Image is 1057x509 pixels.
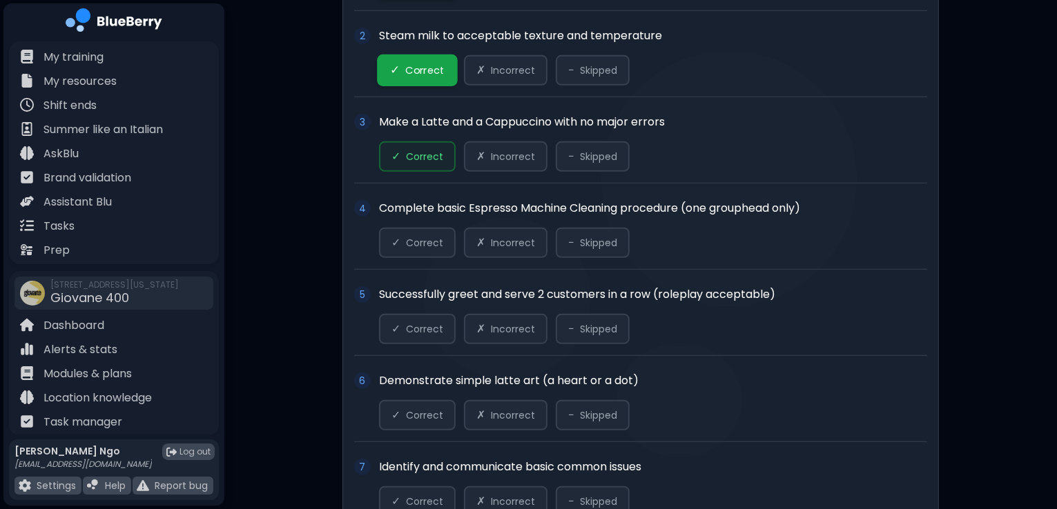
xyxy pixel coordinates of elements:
span: − [568,234,574,251]
button: ✗Incorrect [464,55,547,86]
span: [STREET_ADDRESS][US_STATE] [50,279,179,290]
span: 7 [360,461,366,473]
button: −Skipped [556,141,630,172]
button: −Skipped [556,400,630,430]
button: ✗Incorrect [464,228,547,258]
span: Correct [405,64,445,77]
img: company logo [66,8,162,37]
span: Skipped [580,323,617,335]
span: 2 [360,30,365,42]
img: file icon [20,74,34,88]
img: file icon [137,479,149,492]
span: ✗ [476,148,485,165]
button: ✗Incorrect [464,400,547,430]
span: ✓ [390,61,400,79]
span: Skipped [580,64,617,77]
p: Make a Latte and a Cappuccino with no major errors [379,114,927,130]
img: file icon [20,122,34,136]
p: Report bug [155,479,208,492]
span: Correct [406,323,443,335]
span: − [568,148,574,165]
span: − [568,407,574,423]
img: file icon [20,366,34,380]
span: Skipped [580,237,617,249]
span: Skipped [580,150,617,163]
p: Shift ends [43,97,97,114]
span: ✗ [476,321,485,337]
span: ✗ [476,62,485,79]
span: 5 [360,288,365,301]
p: Prep [43,242,70,259]
span: − [568,62,574,79]
p: Demonstrate simple latte art (a heart or a dot) [379,372,927,389]
p: Settings [37,479,76,492]
p: Brand validation [43,170,131,186]
button: ✗Incorrect [464,314,547,344]
p: Alerts & stats [43,341,117,358]
p: Location knowledge [43,390,152,406]
span: ✓ [391,148,400,165]
img: file icon [19,479,31,492]
img: file icon [20,318,34,332]
span: 3 [360,116,365,128]
p: [PERSON_NAME] Ngo [14,445,152,457]
p: [EMAIL_ADDRESS][DOMAIN_NAME] [14,459,152,470]
span: Correct [406,409,443,421]
img: file icon [20,194,34,208]
span: Incorrect [491,323,535,335]
p: Identify and communicate basic common issues [379,459,927,475]
span: ✓ [391,407,400,423]
p: My training [43,49,104,66]
img: file icon [20,243,34,257]
p: AskBlu [43,146,79,162]
span: Incorrect [491,237,535,249]
span: Correct [406,237,443,249]
p: Assistant Blu [43,194,112,210]
span: ✓ [391,321,400,337]
span: Incorrect [491,495,535,508]
p: Steam milk to acceptable texture and temperature [379,28,927,44]
span: − [568,321,574,337]
p: My resources [43,73,117,90]
button: ✓Correct [377,54,458,86]
span: Incorrect [491,150,535,163]
img: logout [166,447,177,457]
button: ✗Incorrect [464,141,547,172]
p: Summer like an Italian [43,121,163,138]
button: ✓Correct [379,228,456,258]
span: 6 [360,375,366,387]
span: 4 [359,202,366,214]
span: ✗ [476,407,485,423]
button: ✓Correct [379,314,456,344]
span: Skipped [580,495,617,508]
button: −Skipped [556,55,630,86]
button: −Skipped [556,314,630,344]
img: file icon [20,342,34,356]
p: Tasks [43,218,75,234]
span: Incorrect [491,409,535,421]
span: ✗ [476,234,485,251]
img: file icon [20,146,34,160]
p: Task manager [43,414,122,430]
img: file icon [20,219,34,232]
img: file icon [20,415,34,428]
img: file icon [20,390,34,404]
span: Skipped [580,409,617,421]
p: Dashboard [43,317,104,334]
span: Correct [406,495,443,508]
p: Help [105,479,126,492]
span: Incorrect [491,64,535,77]
img: file icon [20,50,34,63]
span: Giovane 400 [50,289,129,306]
button: −Skipped [556,228,630,258]
p: Successfully greet and serve 2 customers in a row (roleplay acceptable) [379,286,927,303]
img: file icon [20,170,34,184]
span: Log out [180,446,211,457]
img: file icon [20,98,34,112]
img: file icon [87,479,99,492]
img: company thumbnail [20,281,45,306]
p: Complete basic Espresso Machine Cleaning procedure (one grouphead only) [379,200,927,217]
span: ✓ [391,234,400,251]
span: Correct [406,150,443,163]
button: ✓Correct [379,141,456,172]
